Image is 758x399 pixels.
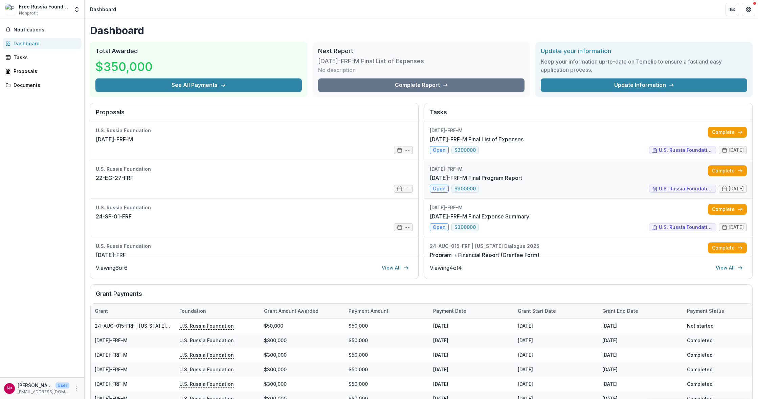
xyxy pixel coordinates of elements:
[541,57,747,74] h3: Keep your information up-to-date on Temelio to ensure a fast and easy application process.
[708,165,747,176] a: Complete
[179,366,234,373] p: U.S. Russia Foundation
[96,135,133,143] a: [DATE]-FRF-M
[708,242,747,253] a: Complete
[429,319,514,333] div: [DATE]
[712,262,747,273] a: View All
[95,381,128,387] a: [DATE]-FRF-M
[514,333,598,348] div: [DATE]
[14,27,79,33] span: Notifications
[260,307,322,314] div: Grant amount awarded
[598,377,683,391] div: [DATE]
[430,251,539,259] a: Program + Financial Report (Grantee Form)
[95,47,302,55] h2: Total Awarded
[19,10,38,16] span: Nonprofit
[598,333,683,348] div: [DATE]
[260,319,344,333] div: $50,000
[318,47,525,55] h2: Next Report
[344,307,393,314] div: Payment Amount
[430,135,523,143] a: [DATE]-FRF-M Final List of Expenses
[430,174,522,182] a: [DATE]-FRF-M Final Program Report
[429,333,514,348] div: [DATE]
[96,290,747,303] h2: Grant Payments
[514,348,598,362] div: [DATE]
[95,78,302,92] button: See All Payments
[514,304,598,318] div: Grant start date
[90,24,753,37] h1: Dashboard
[260,333,344,348] div: $300,000
[96,174,133,182] a: 22-EG-27-FRF
[742,3,755,16] button: Get Help
[598,319,683,333] div: [DATE]
[91,304,175,318] div: Grant
[344,348,429,362] div: $50,000
[91,307,112,314] div: Grant
[344,304,429,318] div: Payment Amount
[3,52,82,63] a: Tasks
[95,352,128,358] a: [DATE]-FRF-M
[318,66,356,74] p: No description
[175,304,260,318] div: Foundation
[90,6,116,13] div: Dashboard
[430,212,529,220] a: [DATE]-FRF-M Final Expense Summary
[18,389,69,395] p: [EMAIL_ADDRESS][DOMAIN_NAME]
[429,304,514,318] div: Payment date
[260,304,344,318] div: Grant amount awarded
[95,367,128,372] a: [DATE]-FRF-M
[72,3,82,16] button: Open entity switcher
[96,264,128,272] p: Viewing 6 of 6
[726,3,739,16] button: Partners
[175,307,210,314] div: Foundation
[72,384,80,393] button: More
[429,362,514,377] div: [DATE]
[430,109,747,121] h2: Tasks
[55,382,69,389] p: User
[87,4,119,14] nav: breadcrumb
[514,377,598,391] div: [DATE]
[514,307,560,314] div: Grant start date
[7,386,13,391] div: Natalia Arno <natalia.arno@4freerussia.org>
[683,307,728,314] div: Payment status
[3,79,82,91] a: Documents
[18,382,53,389] p: [PERSON_NAME] <[PERSON_NAME][EMAIL_ADDRESS][PERSON_NAME][DOMAIN_NAME]>
[344,333,429,348] div: $50,000
[3,24,82,35] button: Notifications
[95,337,128,343] a: [DATE]-FRF-M
[318,78,525,92] a: Complete Report
[95,57,153,76] h3: $350,000
[429,307,470,314] div: Payment date
[14,40,76,47] div: Dashboard
[598,348,683,362] div: [DATE]
[598,307,642,314] div: Grant end date
[179,336,234,344] p: U.S. Russia Foundation
[96,212,132,220] a: 24-SP-01-FRF
[598,304,683,318] div: Grant end date
[598,362,683,377] div: [DATE]
[514,319,598,333] div: [DATE]
[429,377,514,391] div: [DATE]
[96,109,413,121] h2: Proposals
[179,322,234,329] p: U.S. Russia Foundation
[179,380,234,388] p: U.S. Russia Foundation
[14,81,76,89] div: Documents
[14,68,76,75] div: Proposals
[260,377,344,391] div: $300,000
[541,78,747,92] a: Update Information
[378,262,413,273] a: View All
[260,348,344,362] div: $300,000
[95,323,202,329] a: 24-AUG-015-FRF | [US_STATE] Dialogue 2025
[260,362,344,377] div: $300,000
[19,3,69,10] div: Free Russia Foundation
[429,348,514,362] div: [DATE]
[514,362,598,377] div: [DATE]
[3,66,82,77] a: Proposals
[344,377,429,391] div: $50,000
[5,4,16,15] img: Free Russia Foundation
[344,362,429,377] div: $50,000
[708,127,747,138] a: Complete
[708,204,747,215] a: Complete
